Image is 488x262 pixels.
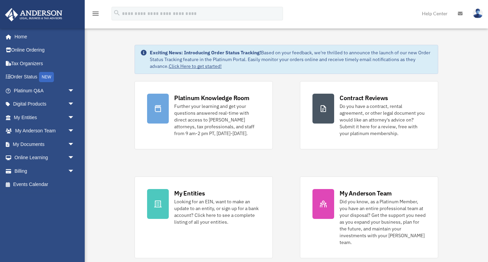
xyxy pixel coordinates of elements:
a: My Entitiesarrow_drop_down [5,111,85,124]
a: Platinum Q&Aarrow_drop_down [5,84,85,97]
a: menu [91,12,100,18]
div: Contract Reviews [340,94,388,102]
div: Further your learning and get your questions answered real-time with direct access to [PERSON_NAM... [174,103,260,137]
i: search [113,9,121,17]
span: arrow_drop_down [68,84,81,98]
span: arrow_drop_down [68,111,81,125]
i: menu [91,10,100,18]
img: User Pic [473,8,483,18]
a: My Entities Looking for an EIN, want to make an update to an entity, or sign up for a bank accoun... [135,176,273,258]
a: Home [5,30,81,43]
span: arrow_drop_down [68,164,81,178]
div: Based on your feedback, we're thrilled to announce the launch of our new Order Status Tracking fe... [150,49,432,70]
div: Looking for an EIN, want to make an update to an entity, or sign up for a bank account? Click her... [174,198,260,225]
a: My Anderson Team Did you know, as a Platinum Member, you have an entire professional team at your... [300,176,438,258]
a: My Anderson Teamarrow_drop_down [5,124,85,138]
span: arrow_drop_down [68,97,81,111]
div: Platinum Knowledge Room [174,94,249,102]
a: Click Here to get started! [169,63,222,69]
span: arrow_drop_down [68,137,81,151]
a: Events Calendar [5,178,85,191]
a: Contract Reviews Do you have a contract, rental agreement, or other legal document you would like... [300,81,438,149]
a: Billingarrow_drop_down [5,164,85,178]
div: My Anderson Team [340,189,392,198]
strong: Exciting News: Introducing Order Status Tracking! [150,50,261,56]
div: My Entities [174,189,205,198]
div: NEW [39,72,54,82]
a: Order StatusNEW [5,70,85,84]
span: arrow_drop_down [68,151,81,165]
a: Online Learningarrow_drop_down [5,151,85,165]
span: arrow_drop_down [68,124,81,138]
a: Online Ordering [5,43,85,57]
a: Digital Productsarrow_drop_down [5,97,85,111]
a: Platinum Knowledge Room Further your learning and get your questions answered real-time with dire... [135,81,273,149]
a: My Documentsarrow_drop_down [5,137,85,151]
div: Do you have a contract, rental agreement, or other legal document you would like an attorney's ad... [340,103,426,137]
a: Tax Organizers [5,57,85,70]
div: Did you know, as a Platinum Member, you have an entire professional team at your disposal? Get th... [340,198,426,246]
img: Anderson Advisors Platinum Portal [3,8,64,21]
